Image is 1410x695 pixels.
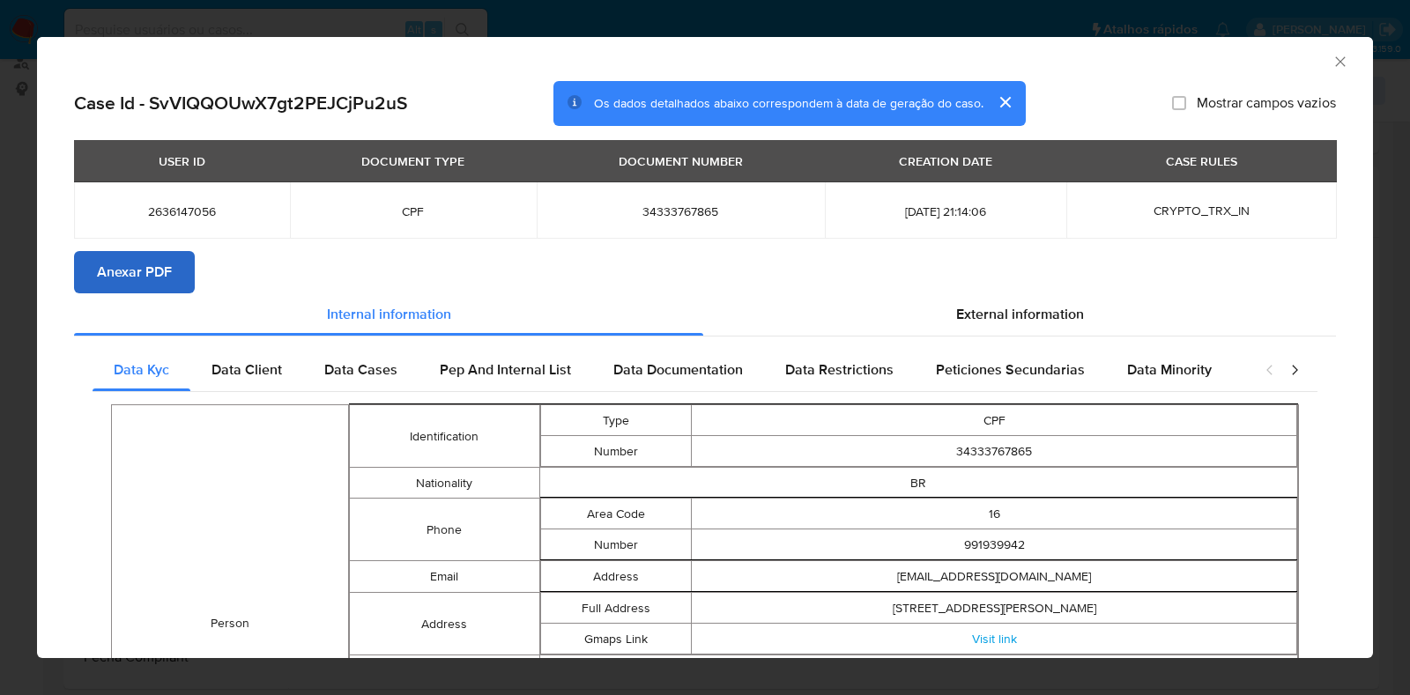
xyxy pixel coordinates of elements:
td: Phone [350,499,539,561]
span: Data Cases [324,359,397,380]
span: Os dados detalhados abaixo correspondem à data de geração do caso. [594,94,983,112]
span: Internal information [327,304,451,324]
span: Data Client [211,359,282,380]
span: External information [956,304,1084,324]
td: 10000 [539,655,1298,686]
h2: Case Id - SvVIQQOUwX7gt2PEJCjPu2uS [74,92,407,115]
span: Data Kyc [114,359,169,380]
span: Peticiones Secundarias [936,359,1085,380]
td: CPF [692,405,1297,436]
td: BR [539,468,1298,499]
div: Detailed internal info [93,349,1247,391]
td: 34333767865 [692,436,1297,467]
span: 34333767865 [558,203,804,219]
div: USER ID [148,146,216,176]
span: Pep And Internal List [440,359,571,380]
td: Type [540,405,692,436]
span: Anexar PDF [97,253,172,292]
div: CASE RULES [1155,146,1248,176]
td: Area Code [540,499,692,529]
div: CREATION DATE [888,146,1003,176]
div: closure-recommendation-modal [37,37,1373,658]
td: Address [350,593,539,655]
span: Data Minority [1127,359,1212,380]
span: 2636147056 [95,203,269,219]
td: Gmaps Link [540,624,692,654]
a: Visit link [972,630,1017,647]
div: DOCUMENT TYPE [351,146,475,176]
span: CPF [311,203,516,219]
td: 16 [692,499,1297,529]
span: CRYPTO_TRX_IN [1154,202,1250,219]
button: Fechar a janela [1332,53,1347,69]
span: Data Documentation [613,359,743,380]
td: Nationality [350,468,539,499]
div: Detailed info [74,293,1336,336]
td: Address [540,561,692,592]
td: Income [350,655,539,686]
span: [DATE] 21:14:06 [846,203,1045,219]
span: Data Restrictions [785,359,894,380]
td: Full Address [540,593,692,624]
td: [EMAIL_ADDRESS][DOMAIN_NAME] [692,561,1297,592]
td: [STREET_ADDRESS][PERSON_NAME] [692,593,1297,624]
input: Mostrar campos vazios [1172,96,1186,110]
td: 991939942 [692,529,1297,560]
span: Mostrar campos vazios [1197,94,1336,112]
button: cerrar [983,81,1026,123]
td: Identification [350,405,539,468]
td: Number [540,529,692,560]
button: Anexar PDF [74,251,195,293]
div: DOCUMENT NUMBER [608,146,753,176]
td: Email [350,561,539,593]
td: Number [540,436,692,467]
